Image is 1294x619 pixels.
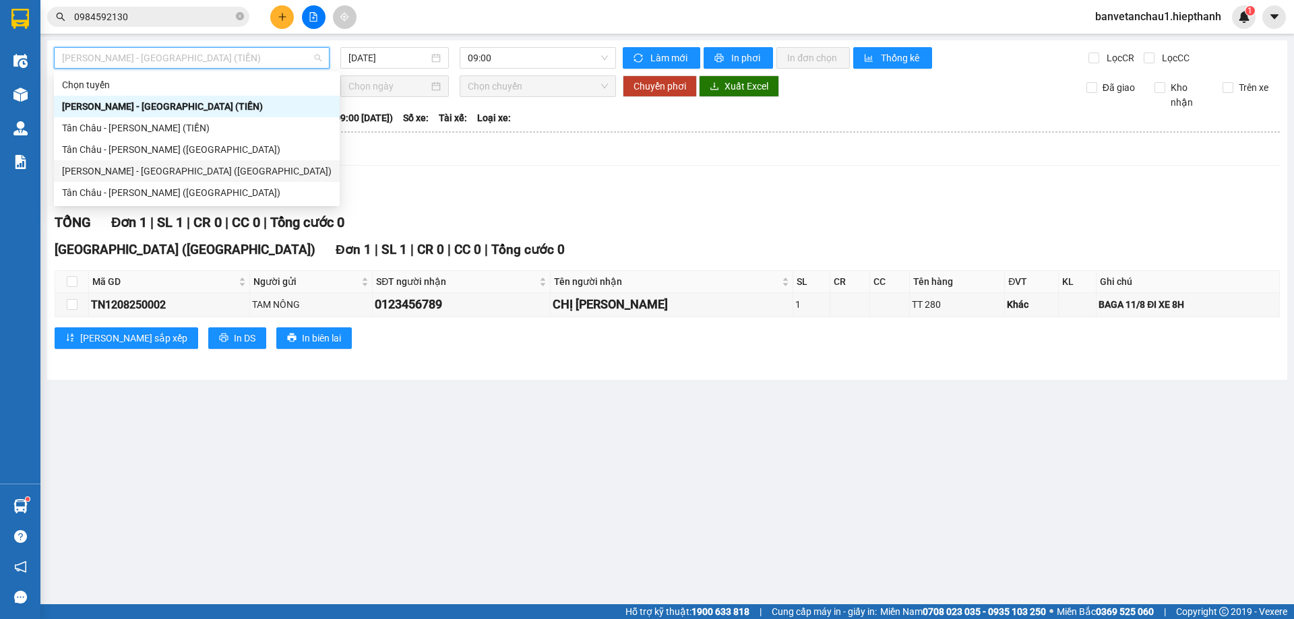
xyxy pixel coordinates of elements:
[62,164,332,178] div: [PERSON_NAME] - [GEOGRAPHIC_DATA] ([GEOGRAPHIC_DATA])
[13,499,28,513] img: warehouse-icon
[1007,297,1055,312] div: Khác
[14,591,27,604] span: message
[1219,607,1229,616] span: copyright
[13,88,28,102] img: warehouse-icon
[376,274,536,289] span: SĐT người nhận
[691,606,749,617] strong: 1900 633 818
[348,79,429,94] input: Chọn ngày
[276,327,352,349] button: printerIn biên lai
[92,274,236,289] span: Mã GD
[13,54,28,68] img: warehouse-icon
[270,5,294,29] button: plus
[731,51,762,65] span: In phơi
[468,48,608,68] span: 09:00
[881,51,921,65] span: Thống kê
[1099,297,1277,312] div: BAGA 11/8 ĐI XE 8H
[725,79,768,94] span: Xuất Excel
[348,51,429,65] input: 12/08/2025
[772,604,877,619] span: Cung cấp máy in - giấy in:
[89,293,250,317] td: TN1208250002
[91,296,247,313] div: TN1208250002
[491,242,565,257] span: Tổng cước 0
[923,606,1046,617] strong: 0708 023 035 - 0935 103 250
[375,242,378,257] span: |
[623,47,700,69] button: syncLàm mới
[14,560,27,573] span: notification
[1245,6,1255,15] sup: 1
[309,12,318,22] span: file-add
[62,142,332,157] div: Tân Châu - [PERSON_NAME] ([GEOGRAPHIC_DATA])
[157,214,183,230] span: SL 1
[287,333,297,344] span: printer
[333,5,357,29] button: aim
[1096,606,1154,617] strong: 0369 525 060
[225,214,228,230] span: |
[55,242,315,257] span: [GEOGRAPHIC_DATA] ([GEOGRAPHIC_DATA])
[62,48,321,68] span: Hồ Chí Minh - Tân Châu (TIỀN)
[864,53,875,64] span: bar-chart
[710,82,719,92] span: download
[1262,5,1286,29] button: caret-down
[870,271,910,293] th: CC
[62,99,332,114] div: [PERSON_NAME] - [GEOGRAPHIC_DATA] (TIỀN)
[54,160,340,182] div: Hồ Chí Minh - Tân Châu (Giường)
[1101,51,1136,65] span: Lọc CR
[302,331,341,346] span: In biên lai
[65,333,75,344] span: sort-ascending
[62,121,332,135] div: Tân Châu - [PERSON_NAME] (TIỀN)
[448,242,451,257] span: |
[150,214,154,230] span: |
[375,295,548,314] div: 0123456789
[54,117,340,139] div: Tân Châu - Hồ Chí Minh (TIỀN)
[554,274,780,289] span: Tên người nhận
[62,77,332,92] div: Chọn tuyến
[485,242,488,257] span: |
[1097,80,1140,95] span: Đã giao
[853,47,932,69] button: bar-chartThống kê
[1084,8,1232,25] span: banvetanchau1.hiepthanh
[54,182,340,203] div: Tân Châu - Hồ Chí Minh (Giường)
[403,110,429,125] span: Số xe:
[1164,604,1166,619] span: |
[236,12,244,20] span: close-circle
[55,214,91,230] span: TỔNG
[910,271,1006,293] th: Tên hàng
[11,9,29,29] img: logo-vxr
[1268,11,1281,23] span: caret-down
[793,271,830,293] th: SL
[253,274,359,289] span: Người gửi
[270,214,344,230] span: Tổng cước 0
[1057,604,1154,619] span: Miền Bắc
[1233,80,1274,95] span: Trên xe
[208,327,266,349] button: printerIn DS
[623,75,697,97] button: Chuyển phơi
[14,530,27,543] span: question-circle
[1005,271,1058,293] th: ĐVT
[373,293,551,317] td: 0123456789
[1247,6,1252,15] span: 1
[410,242,414,257] span: |
[634,53,645,64] span: sync
[1049,609,1053,614] span: ⚪️
[912,297,1003,312] div: TT 280
[417,242,444,257] span: CR 0
[468,76,608,96] span: Chọn chuyến
[278,12,287,22] span: plus
[714,53,726,64] span: printer
[553,295,791,314] div: CHỊ [PERSON_NAME]
[1238,11,1250,23] img: icon-new-feature
[1157,51,1192,65] span: Lọc CC
[1097,271,1280,293] th: Ghi chú
[26,497,30,501] sup: 1
[1165,80,1212,110] span: Kho nhận
[55,327,198,349] button: sort-ascending[PERSON_NAME] sắp xếp
[454,242,481,257] span: CC 0
[187,214,190,230] span: |
[54,96,340,117] div: Hồ Chí Minh - Tân Châu (TIỀN)
[880,604,1046,619] span: Miền Nam
[232,214,260,230] span: CC 0
[704,47,773,69] button: printerIn phơi
[54,74,340,96] div: Chọn tuyến
[54,139,340,160] div: Tân Châu - Hồ Chí Minh (Giường)
[650,51,689,65] span: Làm mới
